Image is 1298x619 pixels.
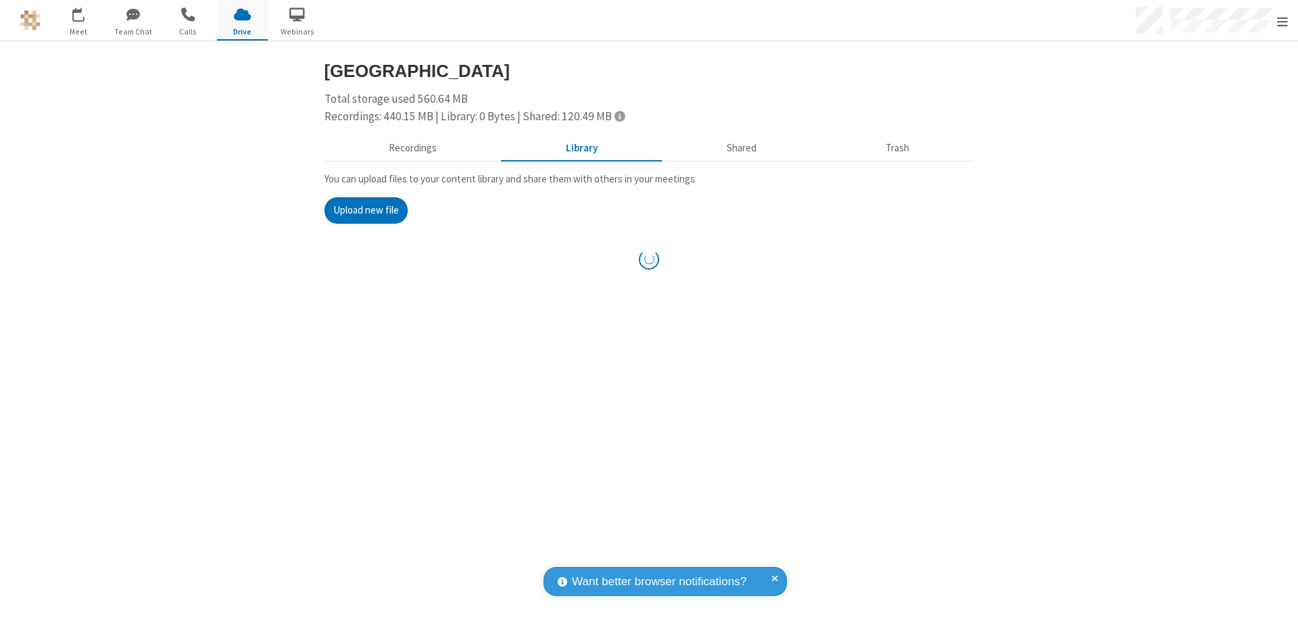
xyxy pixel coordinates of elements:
[502,136,663,162] button: Content library
[663,136,821,162] button: Shared during meetings
[217,26,268,38] span: Drive
[53,26,103,38] span: Meet
[324,136,502,162] button: Recorded meetings
[81,7,90,18] div: 1
[324,91,974,125] div: Total storage used 560.64 MB
[162,26,213,38] span: Calls
[821,136,974,162] button: Trash
[615,110,625,122] span: Totals displayed include files that have been moved to the trash.
[324,197,408,224] button: Upload new file
[107,26,158,38] span: Team Chat
[572,573,746,591] span: Want better browser notifications?
[324,172,974,187] p: You can upload files to your content library and share them with others in your meetings
[272,26,322,38] span: Webinars
[324,108,974,126] div: Recordings: 440.15 MB | Library: 0 Bytes | Shared: 120.49 MB
[1264,584,1288,610] iframe: Chat
[324,61,974,80] h3: [GEOGRAPHIC_DATA]
[20,10,41,30] img: QA Selenium DO NOT DELETE OR CHANGE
